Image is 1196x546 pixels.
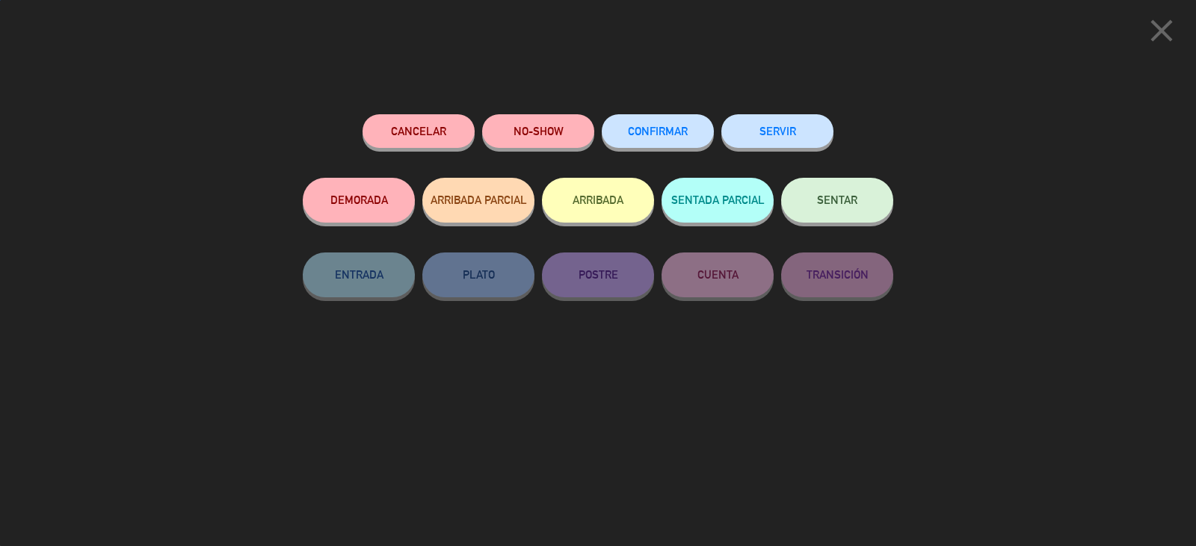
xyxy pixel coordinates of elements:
i: close [1143,12,1180,49]
button: Cancelar [363,114,475,148]
button: ENTRADA [303,252,415,297]
button: TRANSICIÓN [781,252,893,297]
button: SERVIR [721,114,833,148]
button: CUENTA [662,252,774,297]
span: ARRIBADA PARCIAL [431,193,527,206]
span: SENTAR [817,193,857,206]
button: DEMORADA [303,178,415,223]
button: SENTAR [781,178,893,223]
button: SENTADA PARCIAL [662,178,774,223]
button: NO-SHOW [482,114,594,148]
button: ARRIBADA [542,178,654,223]
button: CONFIRMAR [602,114,714,148]
button: close [1138,11,1185,55]
button: ARRIBADA PARCIAL [422,178,534,223]
button: PLATO [422,252,534,297]
span: CONFIRMAR [628,125,688,137]
button: POSTRE [542,252,654,297]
